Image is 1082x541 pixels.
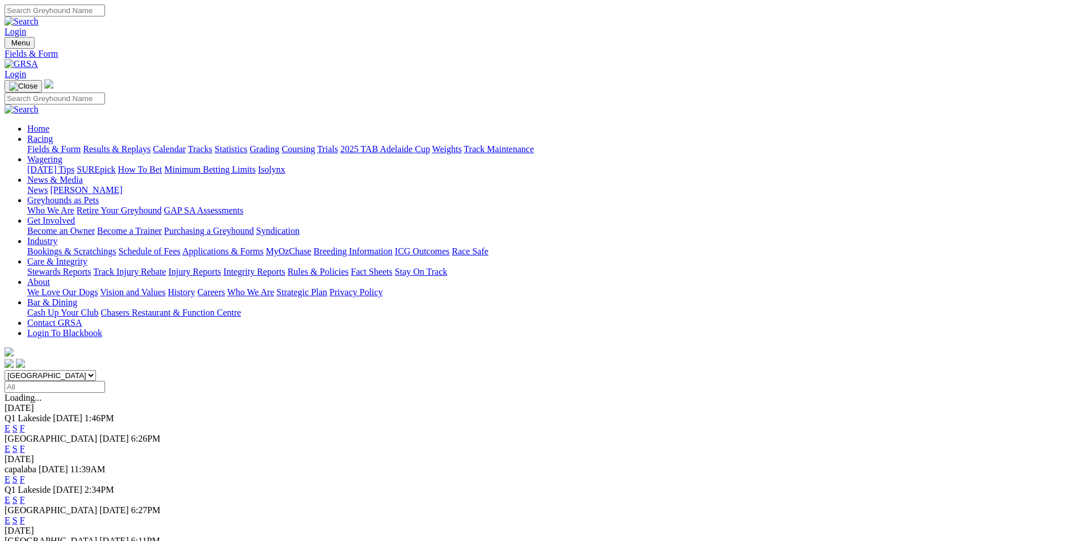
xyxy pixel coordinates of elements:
[5,49,1077,59] a: Fields & Form
[5,515,10,525] a: E
[5,381,105,393] input: Select date
[12,444,18,454] a: S
[227,287,274,297] a: Who We Are
[5,495,10,505] a: E
[5,413,51,423] span: Q1 Lakeside
[5,464,36,474] span: capalaba
[27,185,48,195] a: News
[101,308,241,317] a: Chasers Restaurant & Function Centre
[20,515,25,525] a: F
[12,495,18,505] a: S
[131,505,161,515] span: 6:27PM
[5,505,97,515] span: [GEOGRAPHIC_DATA]
[118,246,180,256] a: Schedule of Fees
[118,165,162,174] a: How To Bet
[27,134,53,144] a: Racing
[77,206,162,215] a: Retire Your Greyhound
[5,80,42,93] button: Toggle navigation
[164,206,244,215] a: GAP SA Assessments
[12,475,18,484] a: S
[85,485,114,494] span: 2:34PM
[256,226,299,236] a: Syndication
[5,16,39,27] img: Search
[5,454,1077,464] div: [DATE]
[5,59,38,69] img: GRSA
[5,27,26,36] a: Login
[5,526,1077,536] div: [DATE]
[53,485,82,494] span: [DATE]
[27,277,50,287] a: About
[27,124,49,133] a: Home
[70,464,106,474] span: 11:39AM
[131,434,161,443] span: 6:26PM
[85,413,114,423] span: 1:46PM
[5,403,1077,413] div: [DATE]
[258,165,285,174] a: Isolynx
[27,165,74,174] a: [DATE] Tips
[188,144,212,154] a: Tracks
[168,287,195,297] a: History
[5,69,26,79] a: Login
[99,434,129,443] span: [DATE]
[215,144,248,154] a: Statistics
[50,185,122,195] a: [PERSON_NAME]
[27,206,74,215] a: Who We Are
[277,287,327,297] a: Strategic Plan
[20,495,25,505] a: F
[5,347,14,357] img: logo-grsa-white.png
[83,144,151,154] a: Results & Replays
[27,226,1077,236] div: Get Involved
[5,5,105,16] input: Search
[100,287,165,297] a: Vision and Values
[16,359,25,368] img: twitter.svg
[432,144,462,154] a: Weights
[99,505,129,515] span: [DATE]
[12,423,18,433] a: S
[27,318,82,328] a: Contact GRSA
[27,287,98,297] a: We Love Our Dogs
[314,246,392,256] a: Breeding Information
[197,287,225,297] a: Careers
[27,308,98,317] a: Cash Up Your Club
[9,82,37,91] img: Close
[452,246,488,256] a: Race Safe
[351,267,392,276] a: Fact Sheets
[27,246,1077,257] div: Industry
[27,236,57,246] a: Industry
[287,267,349,276] a: Rules & Policies
[20,475,25,484] a: F
[27,185,1077,195] div: News & Media
[27,216,75,225] a: Get Involved
[27,297,77,307] a: Bar & Dining
[164,226,254,236] a: Purchasing a Greyhound
[395,246,449,256] a: ICG Outcomes
[27,308,1077,318] div: Bar & Dining
[27,175,83,184] a: News & Media
[5,423,10,433] a: E
[5,359,14,368] img: facebook.svg
[266,246,311,256] a: MyOzChase
[11,39,30,47] span: Menu
[39,464,68,474] span: [DATE]
[12,515,18,525] a: S
[464,144,534,154] a: Track Maintenance
[53,413,82,423] span: [DATE]
[27,144,1077,154] div: Racing
[27,328,102,338] a: Login To Blackbook
[27,267,91,276] a: Stewards Reports
[27,154,62,164] a: Wagering
[5,93,105,104] input: Search
[27,206,1077,216] div: Greyhounds as Pets
[20,444,25,454] a: F
[153,144,186,154] a: Calendar
[250,144,279,154] a: Grading
[5,104,39,115] img: Search
[27,267,1077,277] div: Care & Integrity
[164,165,256,174] a: Minimum Betting Limits
[27,165,1077,175] div: Wagering
[97,226,162,236] a: Become a Trainer
[77,165,115,174] a: SUREpick
[340,144,430,154] a: 2025 TAB Adelaide Cup
[5,475,10,484] a: E
[5,485,51,494] span: Q1 Lakeside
